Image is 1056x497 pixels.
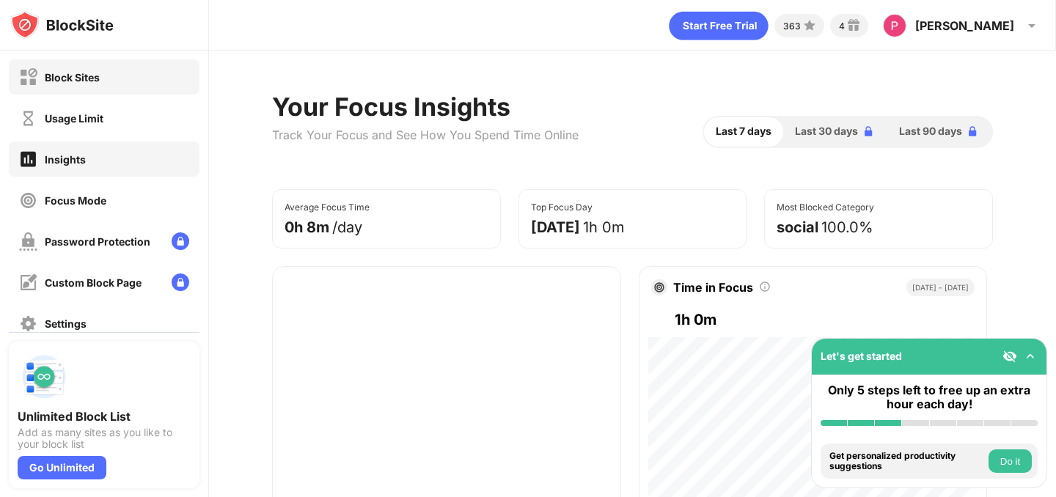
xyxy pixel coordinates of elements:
div: Time in Focus [673,280,753,295]
img: insights-on.svg [19,150,37,169]
div: 100.0% [821,218,873,236]
div: Add as many sites as you like to your block list [18,427,191,450]
div: [PERSON_NAME] [915,18,1014,33]
button: Do it [989,449,1032,473]
img: logo-blocksite.svg [10,10,114,40]
img: omni-setup-toggle.svg [1023,349,1038,364]
div: /day [332,218,362,236]
img: lock-blue.svg [861,124,876,139]
img: eye-not-visible.svg [1002,349,1017,364]
div: 1h 0m [583,218,625,236]
div: Only 5 steps left to free up an extra hour each day! [821,383,1038,411]
div: Let's get started [821,350,902,362]
span: Last 30 days [795,123,858,139]
div: [DATE] [531,218,580,236]
div: animation [669,11,769,40]
img: customize-block-page-off.svg [19,273,37,292]
div: Most Blocked Category [777,202,874,213]
img: settings-off.svg [19,314,37,333]
img: block-off.svg [19,68,37,86]
img: reward-small.svg [845,17,862,34]
div: Unlimited Block List [18,409,191,424]
img: ACg8ocJ0esV7bxtYpY42fr9SdqstJ1I5lyAfOgKEPFvHdpwrI0H9vw=s96-c [883,14,906,37]
div: [DATE] - [DATE] [906,279,975,296]
div: 0h 8m [285,218,329,236]
img: lock-menu.svg [172,273,189,291]
img: points-small.svg [801,17,818,34]
div: Focus Mode [45,194,106,207]
img: target.svg [654,282,664,292]
div: 4 [839,21,845,32]
img: focus-off.svg [19,191,37,210]
img: lock-blue.svg [965,124,980,139]
img: push-block-list.svg [18,350,70,403]
span: Last 7 days [716,123,771,139]
img: time-usage-off.svg [19,109,37,128]
div: Password Protection [45,235,150,248]
div: 363 [783,21,801,32]
div: Settings [45,317,87,330]
div: 1h 0m [675,308,975,331]
img: password-protection-off.svg [19,232,37,251]
div: Block Sites [45,71,100,84]
img: tooltip.svg [759,281,771,292]
div: Usage Limit [45,112,103,125]
div: Custom Block Page [45,276,142,289]
div: Your Focus Insights [272,92,579,122]
div: Average Focus Time [285,202,370,213]
div: Insights [45,153,86,166]
span: Last 90 days [899,123,962,139]
div: Go Unlimited [18,456,106,479]
div: Get personalized productivity suggestions [829,451,985,472]
div: social [777,218,818,236]
div: Track Your Focus and See How You Spend Time Online [272,128,579,142]
div: Top Focus Day [531,202,593,213]
img: lock-menu.svg [172,232,189,250]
